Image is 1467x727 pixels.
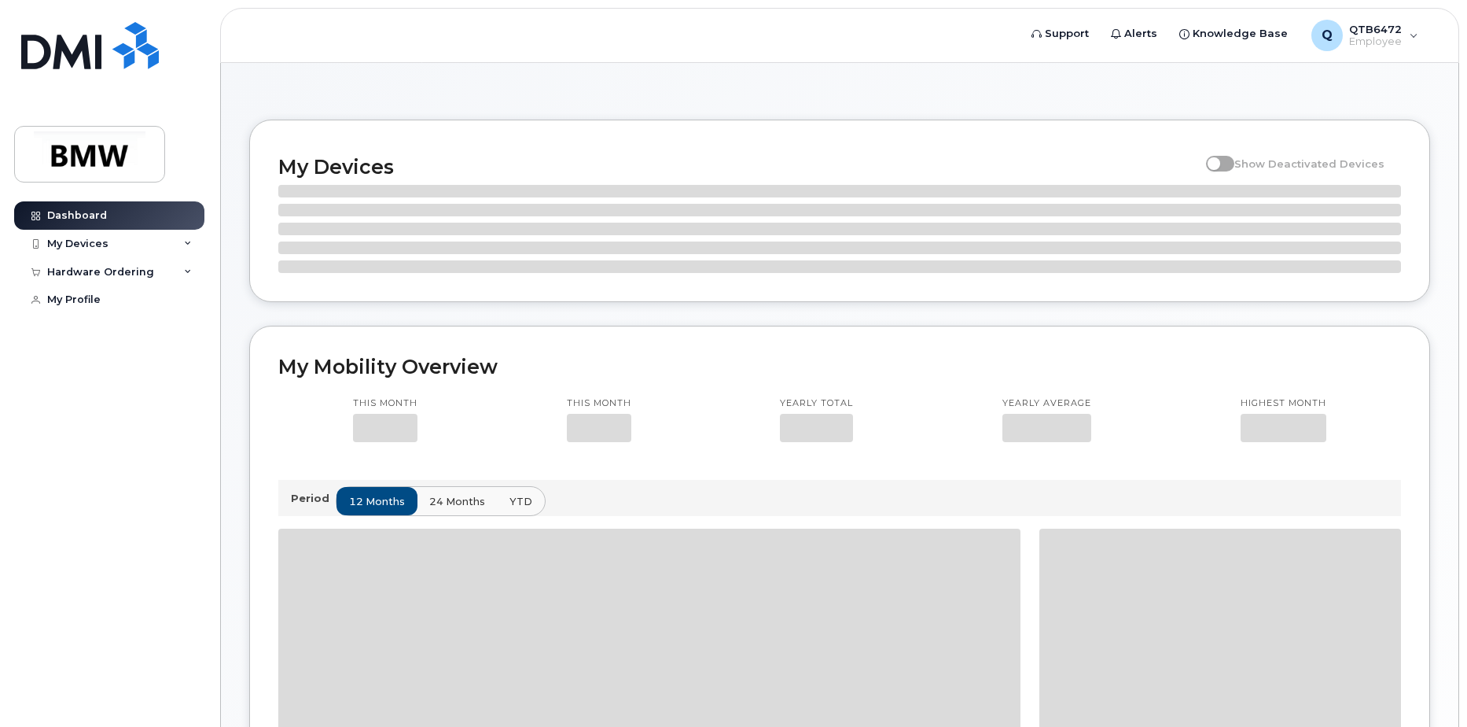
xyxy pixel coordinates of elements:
[353,397,417,410] p: This month
[509,494,532,509] span: YTD
[1002,397,1091,410] p: Yearly average
[1206,149,1219,161] input: Show Deactivated Devices
[567,397,631,410] p: This month
[291,491,336,506] p: Period
[278,155,1198,179] h2: My Devices
[278,355,1401,378] h2: My Mobility Overview
[1241,397,1326,410] p: Highest month
[1234,157,1384,170] span: Show Deactivated Devices
[429,494,485,509] span: 24 months
[780,397,853,410] p: Yearly total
